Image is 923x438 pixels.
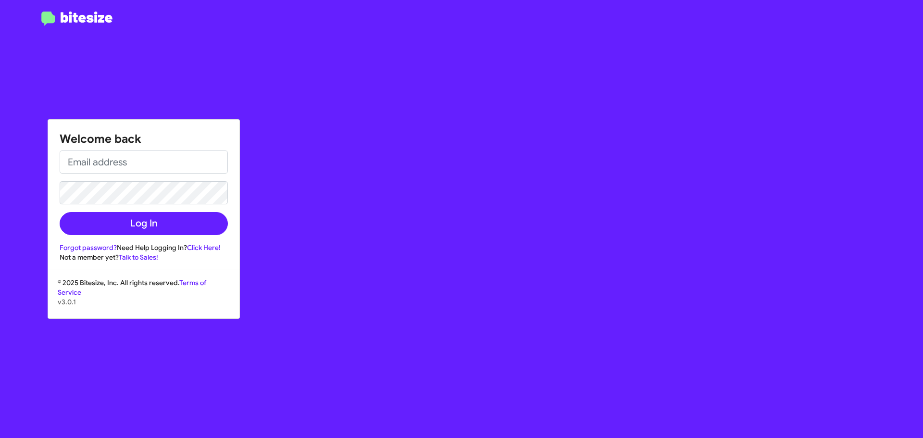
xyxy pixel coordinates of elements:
a: Forgot password? [60,243,117,252]
button: Log In [60,212,228,235]
p: v3.0.1 [58,297,230,307]
a: Talk to Sales! [119,253,158,262]
input: Email address [60,150,228,174]
a: Click Here! [187,243,221,252]
div: Need Help Logging In? [60,243,228,252]
div: Not a member yet? [60,252,228,262]
h1: Welcome back [60,131,228,147]
div: © 2025 Bitesize, Inc. All rights reserved. [48,278,239,318]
